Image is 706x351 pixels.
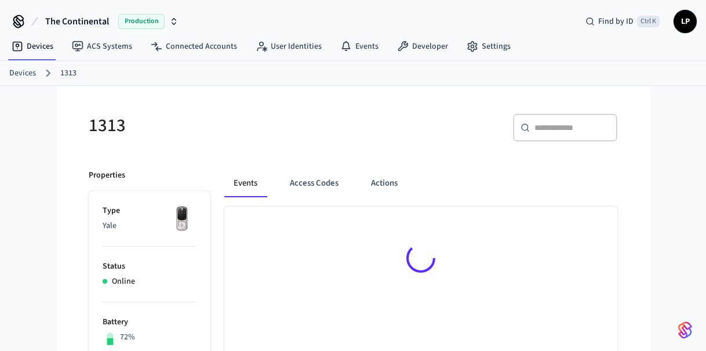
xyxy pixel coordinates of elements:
button: Events [224,169,267,197]
p: Yale [103,220,196,232]
span: Find by ID [598,16,634,27]
span: LP [675,11,696,32]
button: Actions [362,169,407,197]
a: Devices [2,36,63,57]
p: Properties [89,169,125,182]
p: 72% [120,331,135,343]
a: Events [331,36,388,57]
span: Ctrl K [637,16,660,27]
a: ACS Systems [63,36,141,57]
a: Devices [9,67,36,79]
img: Yale Assure Touchscreen Wifi Smart Lock, Satin Nickel, Front [168,205,196,234]
p: Type [103,205,196,217]
button: LP [674,10,697,33]
a: Developer [388,36,457,57]
a: Settings [457,36,520,57]
div: ant example [224,169,617,197]
a: User Identities [246,36,331,57]
button: Access Codes [281,169,348,197]
div: Find by IDCtrl K [576,11,669,32]
img: SeamLogoGradient.69752ec5.svg [678,321,692,339]
span: The Continental [45,15,109,28]
p: Status [103,260,196,273]
p: Online [112,276,135,288]
a: 1313 [60,67,77,79]
h5: 1313 [89,114,346,137]
span: Production [118,14,165,29]
p: Battery [103,316,196,328]
a: Connected Accounts [141,36,246,57]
